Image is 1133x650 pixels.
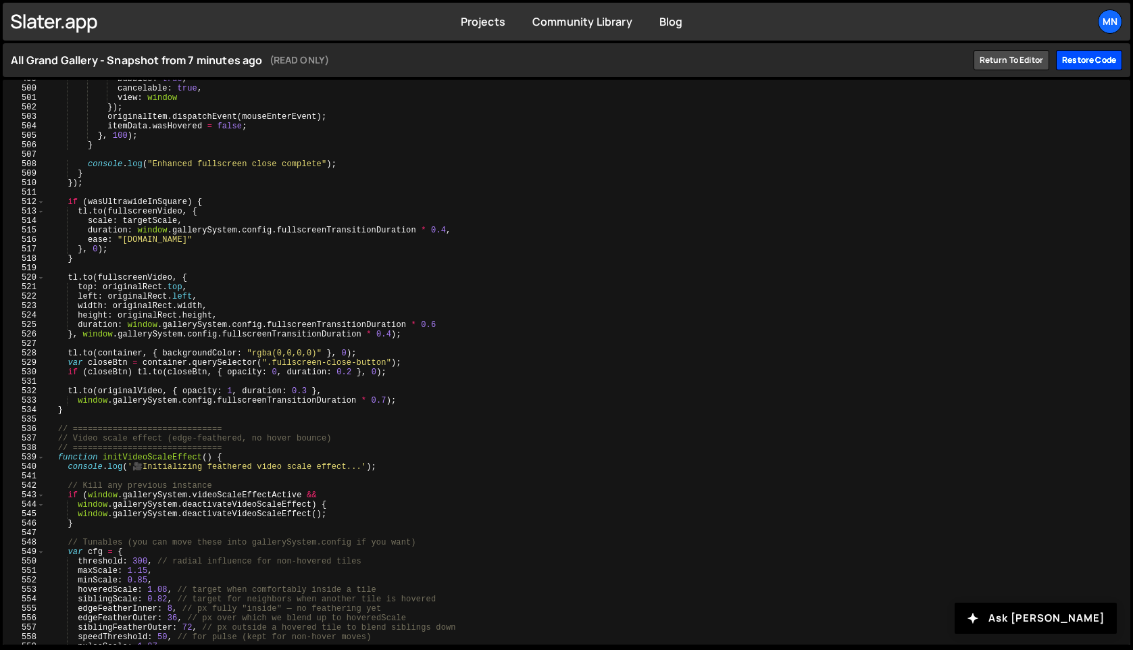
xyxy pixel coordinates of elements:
button: Ask [PERSON_NAME] [955,603,1117,634]
div: 547 [3,528,45,538]
div: 503 [3,112,45,122]
div: 528 [3,349,45,358]
div: 500 [3,84,45,93]
div: 526 [3,330,45,339]
div: 554 [3,595,45,604]
div: 542 [3,481,45,491]
a: MN [1098,9,1122,34]
div: 507 [3,150,45,159]
div: 505 [3,131,45,141]
div: 519 [3,264,45,273]
div: 523 [3,301,45,311]
div: 544 [3,500,45,509]
div: 538 [3,443,45,453]
div: 536 [3,424,45,434]
div: 531 [3,377,45,386]
div: 513 [3,207,45,216]
div: 527 [3,339,45,349]
div: 539 [3,453,45,462]
div: 552 [3,576,45,585]
div: 524 [3,311,45,320]
div: 535 [3,415,45,424]
div: 532 [3,386,45,396]
div: 508 [3,159,45,169]
div: 555 [3,604,45,614]
div: 506 [3,141,45,150]
div: 509 [3,169,45,178]
div: 518 [3,254,45,264]
div: 534 [3,405,45,415]
div: 504 [3,122,45,131]
a: Projects [461,14,505,29]
small: (READ ONLY) [270,52,330,68]
div: 517 [3,245,45,254]
div: 512 [3,197,45,207]
div: 522 [3,292,45,301]
div: 516 [3,235,45,245]
div: 551 [3,566,45,576]
div: 553 [3,585,45,595]
div: 530 [3,368,45,377]
div: 525 [3,320,45,330]
div: 510 [3,178,45,188]
div: 548 [3,538,45,547]
div: 514 [3,216,45,226]
div: Restore code [1056,50,1122,70]
div: 520 [3,273,45,282]
div: 545 [3,509,45,519]
div: 515 [3,226,45,235]
div: 550 [3,557,45,566]
div: 511 [3,188,45,197]
div: 521 [3,282,45,292]
div: 502 [3,103,45,112]
a: Blog [659,14,683,29]
div: 541 [3,472,45,481]
div: 558 [3,632,45,642]
div: 556 [3,614,45,623]
div: 540 [3,462,45,472]
div: 537 [3,434,45,443]
a: Return to editor [974,50,1050,70]
div: 543 [3,491,45,500]
div: 501 [3,93,45,103]
div: 549 [3,547,45,557]
div: 546 [3,519,45,528]
div: 533 [3,396,45,405]
h1: All Grand Gallery - Snapshot from 7 minutes ago [11,52,967,68]
a: Community Library [532,14,632,29]
div: 557 [3,623,45,632]
div: 529 [3,358,45,368]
